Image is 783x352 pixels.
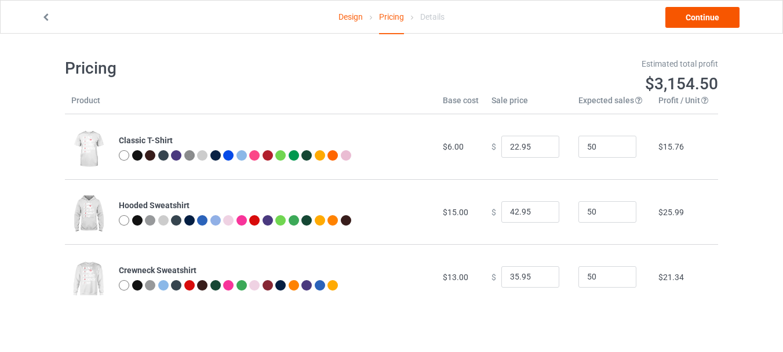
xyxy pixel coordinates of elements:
img: heather_texture.png [184,150,195,161]
b: Classic T-Shirt [119,136,173,145]
span: $15.76 [658,142,684,151]
span: $3,154.50 [645,74,718,93]
a: Design [338,1,363,33]
span: $ [491,142,496,151]
div: Estimated total profit [400,58,719,70]
span: $25.99 [658,208,684,217]
th: Sale price [485,95,572,114]
div: Details [420,1,445,33]
span: $15.00 [443,208,468,217]
b: Crewneck Sweatshirt [119,266,196,275]
a: Continue [665,7,740,28]
h1: Pricing [65,58,384,79]
th: Base cost [436,95,485,114]
th: Expected sales [572,95,652,114]
span: $13.00 [443,273,468,282]
span: $6.00 [443,142,464,151]
th: Profit / Unit [652,95,718,114]
div: Pricing [379,1,404,34]
b: Hooded Sweatshirt [119,201,190,210]
span: $ [491,272,496,281]
span: $ [491,207,496,216]
th: Product [65,95,112,114]
span: $21.34 [658,273,684,282]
